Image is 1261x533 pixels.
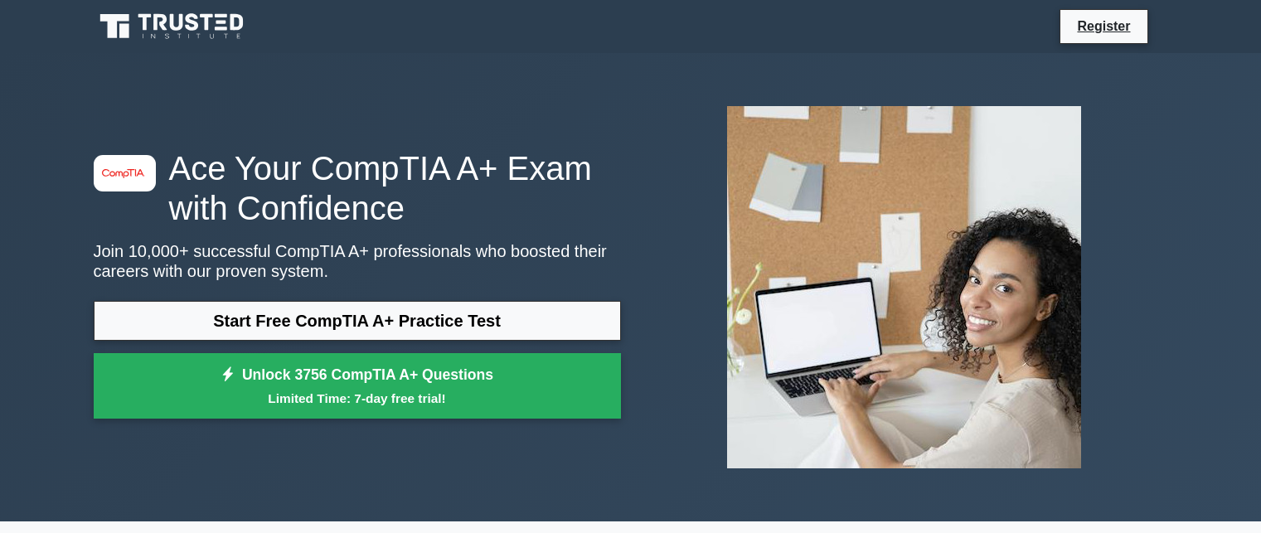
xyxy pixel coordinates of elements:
[94,353,621,419] a: Unlock 3756 CompTIA A+ QuestionsLimited Time: 7-day free trial!
[114,389,600,408] small: Limited Time: 7-day free trial!
[94,301,621,341] a: Start Free CompTIA A+ Practice Test
[94,241,621,281] p: Join 10,000+ successful CompTIA A+ professionals who boosted their careers with our proven system.
[94,148,621,228] h1: Ace Your CompTIA A+ Exam with Confidence
[1067,16,1140,36] a: Register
